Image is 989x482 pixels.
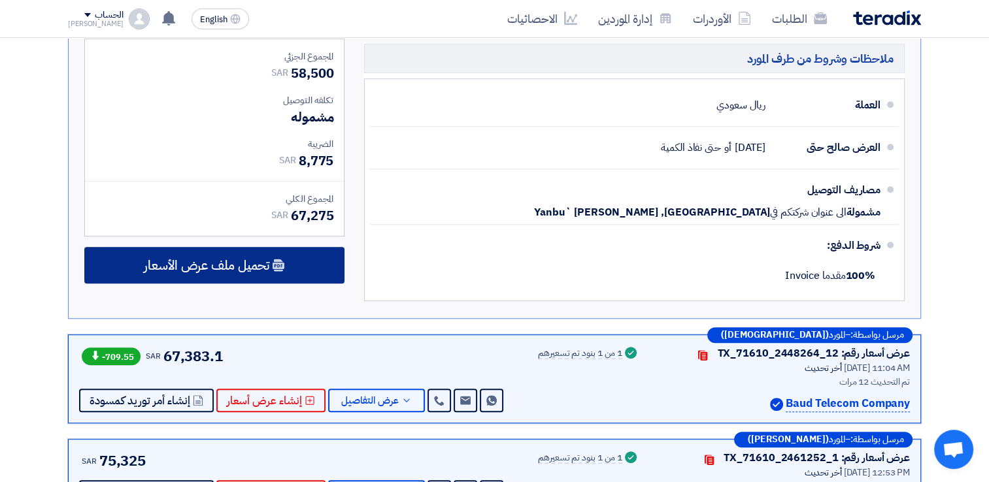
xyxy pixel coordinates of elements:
a: إدارة الموردين [588,3,682,34]
span: 67,383.1 [163,345,223,367]
div: [PERSON_NAME] [68,20,124,27]
div: مصاريف التوصيل [776,174,880,206]
div: الضريبة [95,137,333,151]
span: الى عنوان شركتكم في [770,206,846,219]
span: SAR [271,208,288,222]
a: الأوردرات [682,3,762,34]
img: Verified Account [770,398,783,411]
span: English [200,15,227,24]
img: Teradix logo [853,10,921,25]
span: [DATE] 12:53 PM [843,466,910,479]
img: profile_test.png [129,8,150,29]
span: SAR [146,350,161,362]
span: المورد [829,435,845,444]
span: 58,500 [291,63,333,83]
span: المورد [829,330,845,340]
a: الاحصائيات [497,3,588,34]
div: العملة [776,89,880,121]
span: [GEOGRAPHIC_DATA], Yanbu` [PERSON_NAME] [534,206,770,219]
span: أخر تحديث [804,361,841,375]
span: مرسل بواسطة: [850,435,904,444]
div: المجموع الجزئي [95,50,333,63]
span: SAR [271,66,288,80]
div: الحساب [95,10,123,21]
button: إنشاء أمر توريد كمسودة [79,389,214,412]
span: 8,775 [299,151,334,170]
span: [DATE] [735,141,765,154]
strong: 100% [845,268,875,283]
span: SAR [82,455,97,467]
a: الطلبات [762,3,837,34]
span: حتى نفاذ الكمية [661,141,721,154]
div: عرض أسعار رقم: TX_71610_2461252_1 [724,450,910,466]
div: تم التحديث 12 مرات [655,375,910,389]
span: 67,275 [291,206,333,225]
span: مشموله [291,107,333,127]
button: English [192,8,249,29]
div: 1 من 1 بنود تم تسعيرهم [538,453,622,464]
span: إنشاء عرض أسعار [227,396,302,406]
p: Baud Telecom Company [786,395,910,413]
span: إنشاء أمر توريد كمسودة [90,396,190,406]
span: أخر تحديث [804,466,841,479]
button: عرض التفاصيل [328,389,425,412]
div: 1 من 1 بنود تم تسعيرهم [538,349,622,359]
div: ريال سعودي [716,93,765,118]
h5: ملاحظات وشروط من طرف المورد [364,44,905,73]
span: SAR [279,153,296,167]
button: إنشاء عرض أسعار [216,389,326,412]
div: شروط الدفع: [391,230,880,261]
div: عرض أسعار رقم: TX_71610_2448264_12 [717,345,910,361]
span: [DATE] 11:04 AM [843,361,910,375]
b: ([DEMOGRAPHIC_DATA]) [721,330,829,340]
span: أو [724,141,731,154]
div: Open chat [934,430,973,469]
b: ([PERSON_NAME]) [748,435,829,444]
div: تكلفه التوصيل [95,93,333,107]
span: مشمولة [847,206,880,219]
span: مرسل بواسطة: [850,330,904,340]
span: عرض التفاصيل [341,396,399,406]
span: مقدما Invoice [785,268,875,283]
div: العرض صالح حتى [776,132,880,163]
span: -709.55 [82,347,141,365]
span: 75,325 [99,450,146,472]
div: – [734,432,913,447]
div: المجموع الكلي [95,192,333,206]
span: تحميل ملف عرض الأسعار [144,259,269,271]
div: – [707,327,913,343]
